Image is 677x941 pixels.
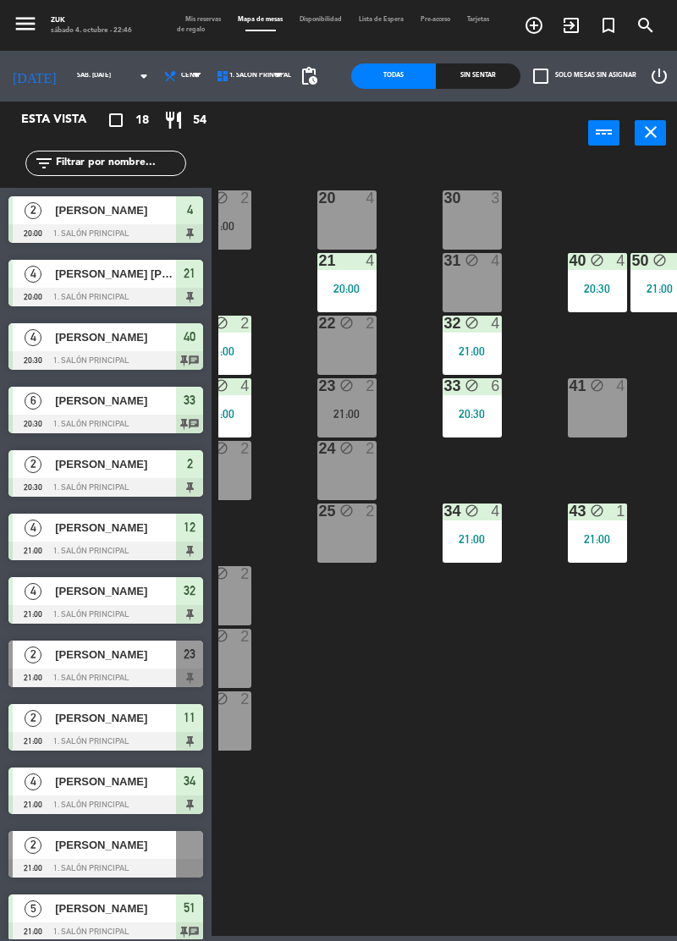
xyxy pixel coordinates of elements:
span: 54 [193,111,206,130]
span: 2 [25,710,41,727]
span: [PERSON_NAME] [55,455,176,473]
div: sábado 4. octubre - 22:46 [51,25,132,36]
i: block [465,316,479,330]
div: 30 [444,190,445,206]
div: 2 [240,691,250,707]
span: 1. Salón Principal [229,73,291,80]
div: Zuk [51,15,132,25]
span: check_box_outline_blank [533,69,548,84]
span: 4 [25,520,41,537]
span: 32 [184,581,195,601]
i: block [214,566,228,581]
i: block [214,691,228,706]
div: 25 [319,504,320,519]
div: 2 [240,566,250,581]
div: 24 [319,441,320,456]
div: 33 [444,378,445,393]
span: 2 [25,837,41,854]
div: 3 [491,190,501,206]
div: 2 [366,316,376,331]
span: 21 [184,263,195,283]
span: 4 [25,583,41,600]
span: 23 [184,644,195,664]
i: block [465,378,479,393]
span: Disponibilidad [291,17,350,23]
span: Mapa de mesas [229,17,291,23]
div: 2 [366,441,376,456]
span: Cena [181,73,199,80]
label: Solo mesas sin asignar [533,69,636,84]
span: 33 [184,390,195,410]
i: arrow_drop_down [134,66,154,86]
i: menu [13,11,38,36]
div: Sin sentar [436,63,520,89]
i: block [339,378,354,393]
span: 4 [25,266,41,283]
i: block [214,629,228,643]
span: 12 [184,517,195,537]
span: [PERSON_NAME] [55,328,176,346]
div: Todas [351,63,436,89]
i: block [590,504,604,518]
div: 2 [240,316,250,331]
div: 4 [491,316,501,331]
button: menu [13,11,38,41]
div: 32 [444,316,445,331]
div: 31 [444,253,445,268]
span: Pre-acceso [412,17,459,23]
span: [PERSON_NAME] [55,836,176,854]
span: 2 [25,456,41,473]
i: block [465,253,479,267]
div: 21:00 [317,408,377,420]
span: Lista de Espera [350,17,412,23]
i: search [636,15,656,36]
div: 2 [240,441,250,456]
div: 21:00 [192,408,251,420]
span: 5 [25,900,41,917]
div: 34 [444,504,445,519]
i: block [590,378,604,393]
span: [PERSON_NAME] [55,582,176,600]
span: 40 [184,327,195,347]
button: power_input [588,120,619,146]
i: block [214,441,228,455]
span: [PERSON_NAME] [55,646,176,663]
span: 2 [25,647,41,663]
i: power_settings_new [649,66,669,86]
i: block [339,316,354,330]
div: 20:30 [443,408,502,420]
span: [PERSON_NAME] [PERSON_NAME] [55,265,176,283]
i: filter_list [34,153,54,173]
div: 4 [366,190,376,206]
span: [PERSON_NAME] [55,709,176,727]
i: block [339,504,354,518]
div: 20:30 [568,283,627,294]
span: 2 [187,454,193,474]
span: [PERSON_NAME] [55,519,176,537]
span: pending_actions [299,66,319,86]
span: [PERSON_NAME] [55,900,176,917]
div: 21 [319,253,320,268]
div: 22 [319,316,320,331]
i: turned_in_not [598,15,619,36]
span: [PERSON_NAME] [55,201,176,219]
i: crop_square [106,110,126,130]
div: 6 [491,378,501,393]
i: block [590,253,604,267]
span: 4 [25,773,41,790]
span: 2 [25,202,41,219]
div: Esta vista [8,110,122,130]
i: exit_to_app [561,15,581,36]
div: 23 [319,378,320,393]
i: block [339,441,354,455]
div: 21:00 [192,220,251,232]
div: 2 [240,629,250,644]
div: 20 [319,190,320,206]
div: 4 [616,253,626,268]
i: power_input [594,122,614,142]
div: 21:00 [192,345,251,357]
span: [PERSON_NAME] [55,392,176,410]
i: restaurant [163,110,184,130]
